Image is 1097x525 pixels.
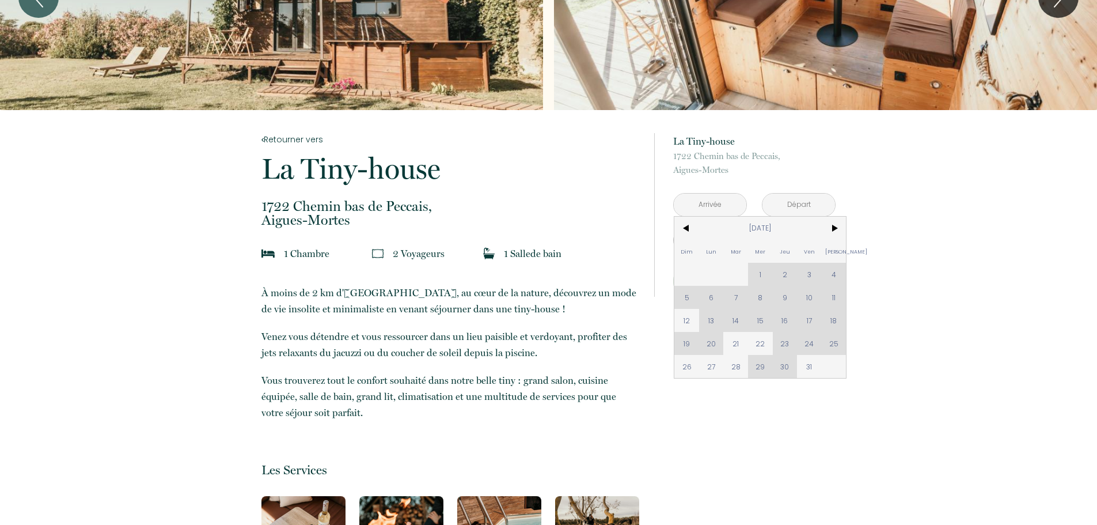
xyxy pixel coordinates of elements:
span: 12 [674,309,699,332]
span: < [674,217,699,240]
span: 28 [723,355,748,378]
span: Mar [723,240,748,263]
p: Vous trouverez tout le confort souhaité dans notre belle tiny : grand salon, cuisine équipée, sal... [261,372,639,421]
span: 1722 Chemin bas de Peccais, [261,199,639,213]
span: 26 [674,355,699,378]
p: 2 Voyageur [393,245,445,262]
input: Départ [762,194,835,216]
p: Aigues-Mortes [673,149,836,177]
button: Réserver [673,266,836,297]
a: Retourner vers [261,133,639,146]
span: [PERSON_NAME] [822,240,847,263]
p: La Tiny-house [673,133,836,149]
span: 1722 Chemin bas de Peccais, [673,149,836,163]
span: 21 [723,332,748,355]
span: Mer [748,240,773,263]
p: La Tiny-house [261,154,639,183]
span: 31 [797,355,822,378]
p: Aigues-Mortes [261,199,639,227]
p: À moins de 2 km d'[GEOGRAPHIC_DATA], au cœur de la nature, découvrez un mode de vie insolite et m... [261,285,639,317]
p: 1 Salle de bain [504,245,561,262]
p: 1 Chambre [284,245,329,262]
span: [DATE] [699,217,822,240]
span: > [822,217,847,240]
p: Les Services [261,462,639,478]
span: Ven [797,240,822,263]
span: Dim [674,240,699,263]
p: Venez vous détendre et vous ressourcer dans un lieu paisible et verdoyant, profiter des jets rela... [261,328,639,361]
input: Arrivée [674,194,746,216]
img: guests [372,248,384,259]
span: 22 [748,332,773,355]
span: 27 [699,355,724,378]
span: s [441,248,445,259]
span: Lun [699,240,724,263]
span: Jeu [773,240,798,263]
